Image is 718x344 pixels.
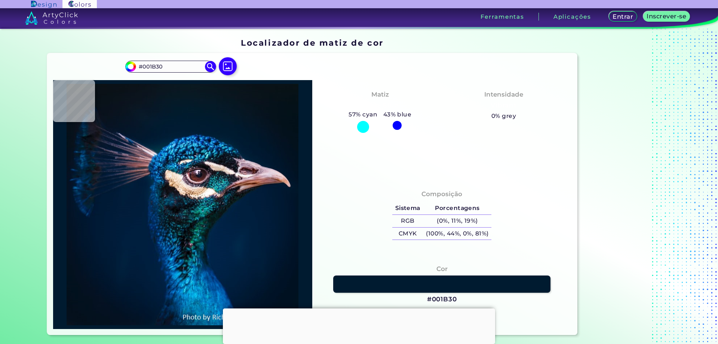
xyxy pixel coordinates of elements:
[491,111,516,121] h5: 0% grey
[219,57,237,75] img: imagem de ícone
[380,110,414,119] h5: 43% blue
[423,215,492,227] h5: (0%, 11%, 19%)
[423,228,492,240] h5: (100%, 44%, 0%, 81%)
[427,295,457,304] h3: #001B30
[395,204,420,211] font: Sistema
[241,38,384,48] font: Localizador de matiz de cor
[136,61,205,71] input: tipo cor..
[31,1,56,8] img: Logotipo do ArtyClick Design
[25,11,78,25] img: logo_artyclick_colors_white.svg
[371,91,389,98] font: Matiz
[481,13,524,20] font: Ferramentas
[610,12,636,21] a: Entrar
[436,265,448,273] font: Cor
[346,110,380,119] h5: 57% cyan
[614,13,632,20] font: Entrar
[223,308,495,342] iframe: Advertisement
[649,13,684,19] font: Inscrever-se
[435,204,480,211] font: Porcentagens
[645,12,688,21] a: Inscrever-se
[421,190,462,198] font: Composição
[57,84,309,325] img: img_pavlin.jpg
[399,230,417,237] font: CMYK
[484,91,523,98] font: Intensidade
[488,101,520,110] h3: Vibrant
[359,101,401,110] h3: Cyan-Blue
[580,36,674,338] iframe: Anúncio
[401,217,414,224] font: RGB
[553,13,591,20] font: Aplicações
[205,61,216,72] img: pesquisa de ícones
